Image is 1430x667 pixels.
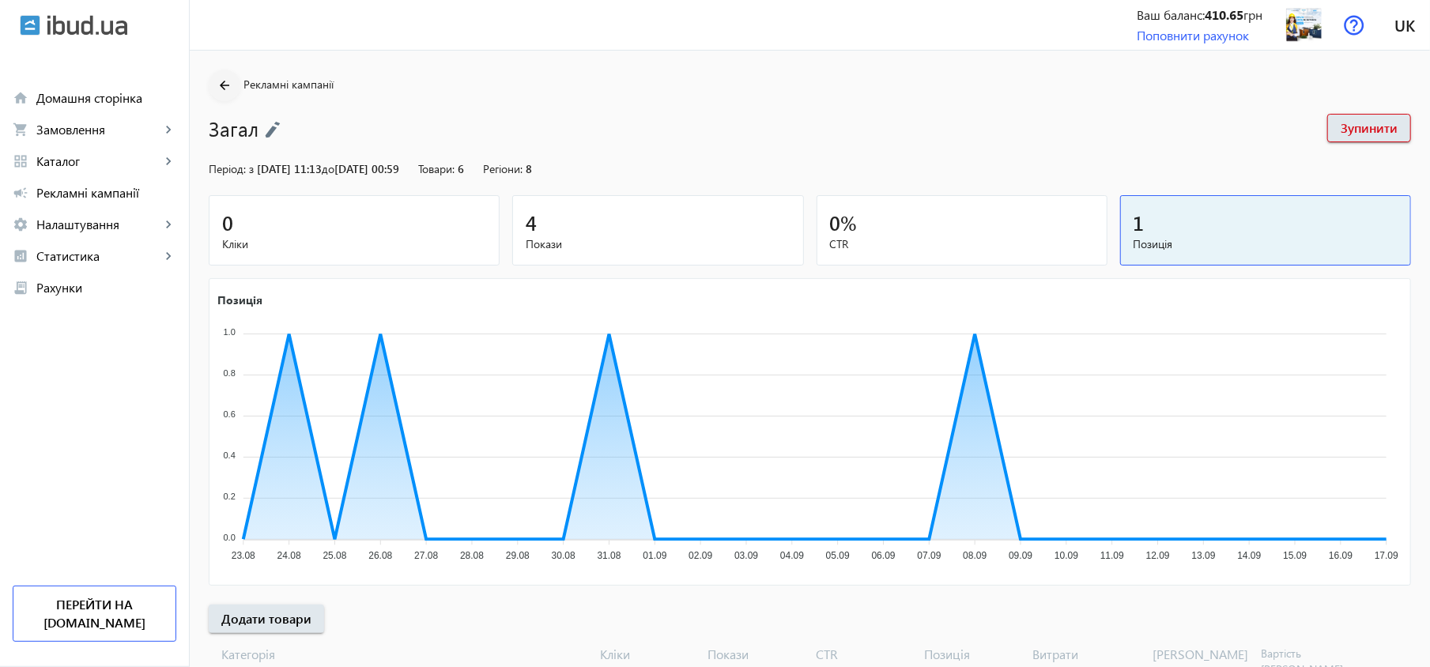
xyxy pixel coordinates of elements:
tspan: 05.09 [826,550,850,561]
tspan: 31.08 [598,550,621,561]
tspan: 0.6 [224,409,236,419]
mat-icon: grid_view [13,153,28,169]
mat-icon: receipt_long [13,280,28,296]
span: 0 [830,209,841,236]
span: Позиція [1134,236,1398,252]
span: Період: з [209,161,254,176]
tspan: 06.09 [872,550,896,561]
img: 51036798919b4f64c7919563395282-c59d0181e7.jpg [1286,7,1322,43]
tspan: 0.2 [224,492,236,501]
span: 8 [526,161,532,176]
mat-icon: campaign [13,185,28,201]
tspan: 10.09 [1055,550,1078,561]
span: Замовлення [36,122,160,138]
span: 0 [222,209,233,236]
span: Налаштування [36,217,160,232]
span: [DATE] 11:13 [DATE] 00:59 [257,161,399,176]
span: Каталог [36,153,160,169]
tspan: 11.09 [1100,550,1124,561]
a: Перейти на [DOMAIN_NAME] [13,586,176,642]
mat-icon: keyboard_arrow_right [160,122,176,138]
span: Рахунки [36,280,176,296]
button: Додати товари [209,605,324,633]
span: uk [1394,15,1415,35]
span: Покази [526,236,790,252]
span: Статистика [36,248,160,264]
tspan: 08.09 [963,550,987,561]
tspan: 04.09 [780,550,804,561]
tspan: 24.08 [277,550,301,561]
span: Рекламні кампанії [243,77,334,92]
mat-icon: home [13,90,28,106]
tspan: 15.09 [1283,550,1307,561]
tspan: 28.08 [460,550,484,561]
mat-icon: settings [13,217,28,232]
span: Рекламні кампанії [36,185,176,201]
tspan: 27.08 [414,550,438,561]
tspan: 03.09 [734,550,758,561]
span: 1 [1134,209,1145,236]
tspan: 29.08 [506,550,530,561]
tspan: 17.09 [1375,550,1398,561]
tspan: 09.09 [1009,550,1032,561]
span: Кліки [222,236,486,252]
span: 6 [458,161,464,176]
b: 410.65 [1205,6,1243,23]
span: Регіони: [483,161,523,176]
img: help.svg [1344,15,1364,36]
tspan: 14.09 [1237,550,1261,561]
tspan: 12.09 [1146,550,1170,561]
img: ibud_text.svg [47,15,127,36]
tspan: 23.08 [232,550,255,561]
tspan: 0.4 [224,450,236,460]
img: ibud.svg [20,15,40,36]
tspan: 07.09 [918,550,941,561]
tspan: 16.09 [1329,550,1353,561]
mat-icon: shopping_cart [13,122,28,138]
a: Поповнити рахунок [1137,27,1249,43]
tspan: 26.08 [368,550,392,561]
tspan: 1.0 [224,327,236,337]
tspan: 25.08 [323,550,347,561]
div: Ваш баланс: грн [1137,6,1262,24]
button: Зупинити [1327,114,1411,142]
mat-icon: keyboard_arrow_right [160,248,176,264]
span: % [841,209,858,236]
mat-icon: analytics [13,248,28,264]
tspan: 0.8 [224,368,236,378]
text: Позиція [217,292,262,307]
tspan: 02.09 [689,550,712,561]
mat-icon: keyboard_arrow_right [160,217,176,232]
span: до [322,161,334,176]
mat-icon: arrow_back [215,76,235,96]
tspan: 30.08 [552,550,575,561]
tspan: 01.09 [643,550,666,561]
span: Додати товари [221,610,311,627]
tspan: 0.0 [224,533,236,542]
span: Домашня сторінка [36,90,176,106]
tspan: 13.09 [1192,550,1216,561]
mat-icon: keyboard_arrow_right [160,153,176,169]
span: Товари: [418,161,455,176]
h1: Загал [209,115,1311,142]
span: Зупинити [1341,119,1398,137]
span: CTR [830,236,1094,252]
span: 4 [526,209,537,236]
